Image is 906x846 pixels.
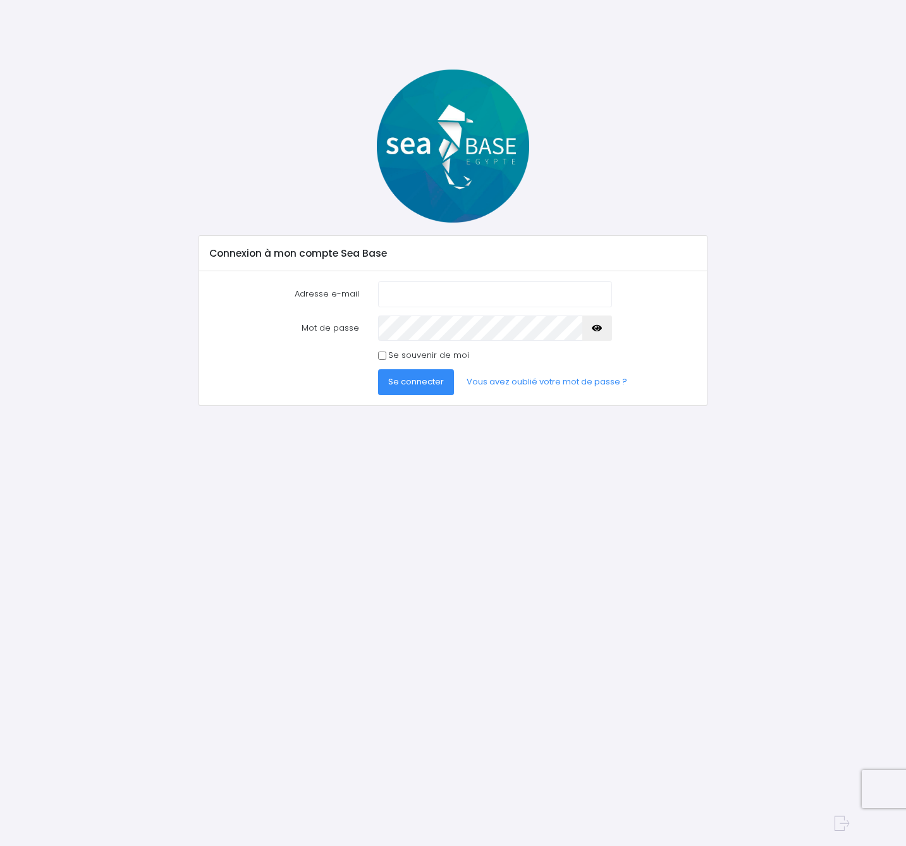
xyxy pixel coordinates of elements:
label: Se souvenir de moi [388,349,469,362]
span: Se connecter [388,376,444,388]
label: Mot de passe [200,316,369,341]
a: Vous avez oublié votre mot de passe ? [456,369,637,395]
div: Connexion à mon compte Sea Base [199,236,707,271]
label: Adresse e-mail [200,281,369,307]
button: Se connecter [378,369,454,395]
